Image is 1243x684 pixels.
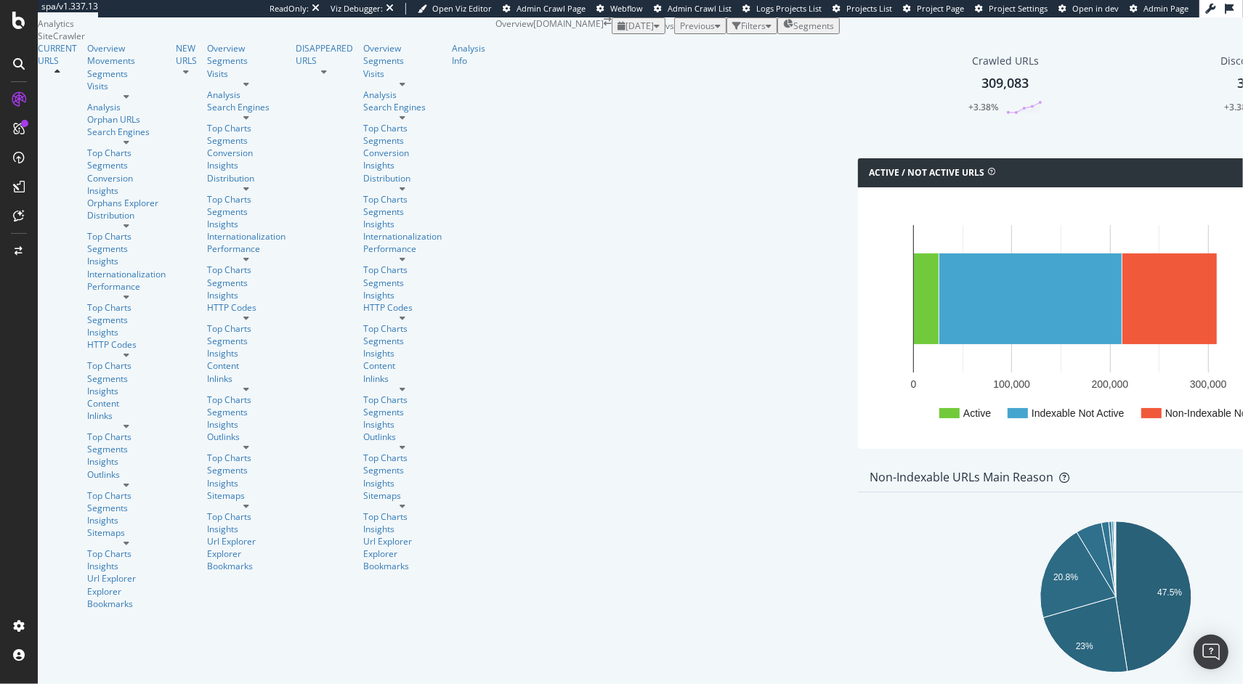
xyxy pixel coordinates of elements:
a: Insights [207,523,286,535]
div: Top Charts [207,193,286,205]
div: Insights [363,347,442,359]
a: Segments [87,443,166,455]
a: Sitemaps [87,526,166,539]
div: Segments [363,335,442,347]
div: Performance [87,280,166,293]
a: Top Charts [87,547,166,560]
a: Inlinks [207,372,286,385]
a: Top Charts [87,147,166,159]
div: ReadOnly: [270,3,309,15]
a: Top Charts [87,301,166,314]
div: Segments [207,277,286,289]
div: Top Charts [207,452,286,464]
a: Segments [87,159,166,171]
a: Admin Crawl List [654,3,732,15]
a: Analysis [87,101,166,113]
div: Open Intercom Messenger [1194,635,1228,669]
div: +3.38% [969,101,999,113]
a: Distribution [87,209,166,221]
div: Segments [87,68,166,80]
a: Top Charts [207,264,286,276]
div: Top Charts [363,122,442,134]
a: Top Charts [207,394,286,406]
div: Overview [87,42,166,54]
div: Segments [87,372,166,385]
span: Webflow [610,3,643,14]
a: Admin Crawl Page [503,3,586,15]
div: Top Charts [363,452,442,464]
a: Distribution [363,172,442,184]
span: vs [665,20,674,32]
a: Insights [207,218,286,230]
div: Segments [207,464,286,476]
a: Distribution [207,172,286,184]
span: Project Page [917,3,964,14]
a: Segments [207,134,286,147]
a: HTTP Codes [207,301,286,314]
button: Previous [674,17,726,34]
div: Insights [207,347,286,359]
a: Orphans Explorer [87,197,166,209]
a: Explorer Bookmarks [363,547,442,572]
div: Insights [363,159,442,171]
text: 100,000 [993,378,1030,390]
a: Content [207,359,286,372]
div: Overview [207,42,286,54]
a: Insights [87,184,166,197]
a: Insights [87,455,166,468]
div: Outlinks [87,468,166,481]
text: 23% [1076,641,1093,651]
a: Top Charts [87,431,166,443]
div: Insights [363,289,442,301]
div: Visits [207,68,286,80]
a: Segments [363,205,442,218]
a: Insights [207,289,286,301]
a: Outlinks [363,431,442,443]
div: Viz Debugger: [331,3,383,15]
a: Internationalization [87,268,166,280]
a: Admin Page [1130,3,1189,15]
div: Conversion [87,172,166,184]
div: Analytics [38,17,495,30]
h4: Active / Not Active URLs [869,166,984,180]
span: Segments [793,20,834,32]
a: Segments [87,314,166,326]
a: Insights [87,326,166,338]
div: 309,083 [982,74,1029,93]
a: Top Charts [207,322,286,335]
a: Insights [207,159,286,171]
a: Analysis [363,89,442,101]
a: Analysis Info [452,42,485,67]
div: Inlinks [87,410,166,422]
div: Outlinks [207,431,286,443]
a: Content [363,359,442,372]
div: Internationalization [363,230,442,243]
div: Insights [87,514,166,526]
a: Insights [87,560,166,572]
span: Admin Page [1143,3,1189,14]
div: Sitemaps [363,489,442,502]
div: Overview [495,17,533,30]
span: 2025 Sep. 1st [625,20,654,32]
a: Content [87,397,166,410]
div: Performance [207,243,286,255]
a: CURRENT URLS [38,42,77,67]
div: Insights [207,477,286,489]
div: arrow-right-arrow-left [604,17,612,26]
a: Top Charts [87,230,166,243]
